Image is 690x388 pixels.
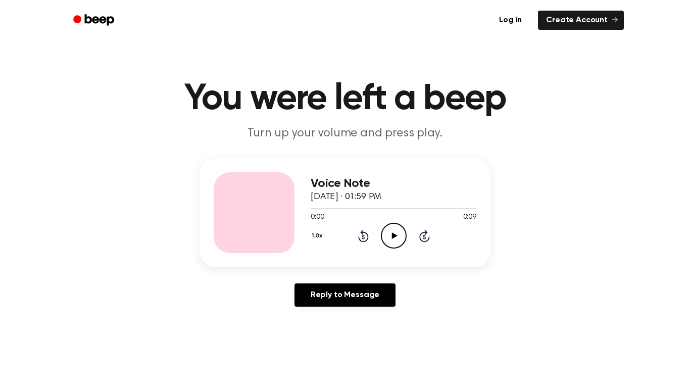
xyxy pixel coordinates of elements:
a: Beep [66,11,123,30]
span: 0:09 [463,212,476,223]
span: 0:00 [311,212,324,223]
span: [DATE] · 01:59 PM [311,192,381,202]
a: Create Account [538,11,624,30]
p: Turn up your volume and press play. [151,125,539,142]
button: 1.0x [311,227,326,245]
a: Reply to Message [294,283,396,307]
h1: You were left a beep [86,81,604,117]
h3: Voice Note [311,177,476,190]
a: Log in [489,9,532,32]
